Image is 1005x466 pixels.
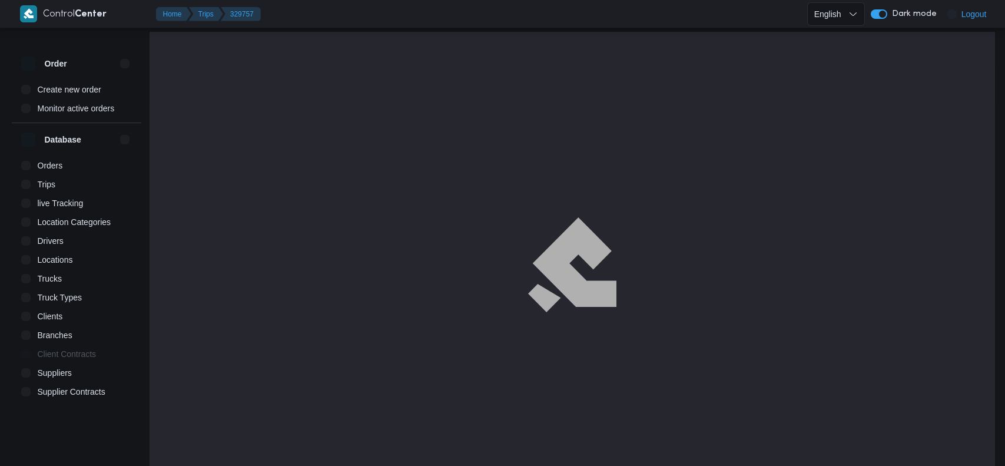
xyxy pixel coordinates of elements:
[961,7,987,21] span: Logout
[38,328,72,342] span: Branches
[12,80,141,123] div: Order
[38,309,63,323] span: Clients
[16,250,137,269] button: Locations
[38,234,64,248] span: Drivers
[16,156,137,175] button: Orders
[16,307,137,326] button: Clients
[16,213,137,232] button: Location Categories
[38,196,84,210] span: live Tracking
[16,401,137,420] button: Devices
[21,57,132,71] button: Order
[16,175,137,194] button: Trips
[38,82,101,97] span: Create new order
[38,385,105,399] span: Supplier Contracts
[16,99,137,118] button: Monitor active orders
[535,224,610,305] img: ILLA Logo
[45,133,81,147] h3: Database
[16,326,137,345] button: Branches
[45,57,67,71] h3: Order
[16,288,137,307] button: Truck Types
[16,232,137,250] button: Drivers
[21,133,132,147] button: Database
[38,177,56,191] span: Trips
[16,382,137,401] button: Supplier Contracts
[38,404,67,418] span: Devices
[943,2,991,26] button: Logout
[38,347,97,361] span: Client Contracts
[156,7,191,21] button: Home
[16,80,137,99] button: Create new order
[38,101,115,115] span: Monitor active orders
[38,215,111,229] span: Location Categories
[38,272,62,286] span: Trucks
[189,7,223,21] button: Trips
[16,363,137,382] button: Suppliers
[16,194,137,213] button: live Tracking
[16,269,137,288] button: Trucks
[75,10,107,19] b: Center
[38,158,63,173] span: Orders
[20,5,37,22] img: X8yXhbKr1z7QwAAAABJRU5ErkJggg==
[38,290,82,305] span: Truck Types
[16,345,137,363] button: Client Contracts
[38,366,72,380] span: Suppliers
[12,156,141,411] div: Database
[887,9,937,19] span: Dark mode
[221,7,261,21] button: 329757
[38,253,73,267] span: Locations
